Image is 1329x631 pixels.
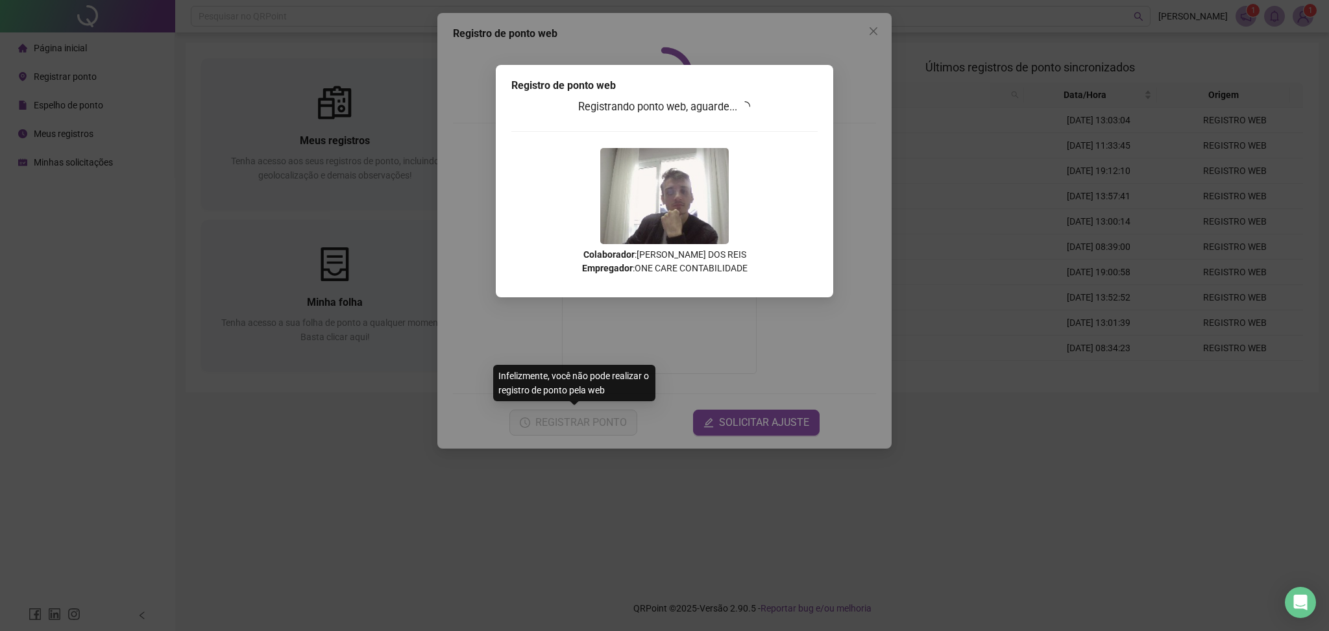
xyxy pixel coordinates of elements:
[511,78,818,93] div: Registro de ponto web
[600,148,729,244] img: 9k=
[1285,587,1316,618] div: Open Intercom Messenger
[493,365,655,401] div: Infelizmente, você não pode realizar o registro de ponto pela web
[511,99,818,116] h3: Registrando ponto web, aguarde...
[583,249,635,260] strong: Colaborador
[582,263,633,273] strong: Empregador
[738,99,752,114] span: loading
[511,248,818,275] p: : [PERSON_NAME] DOS REIS : ONE CARE CONTABILIDADE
